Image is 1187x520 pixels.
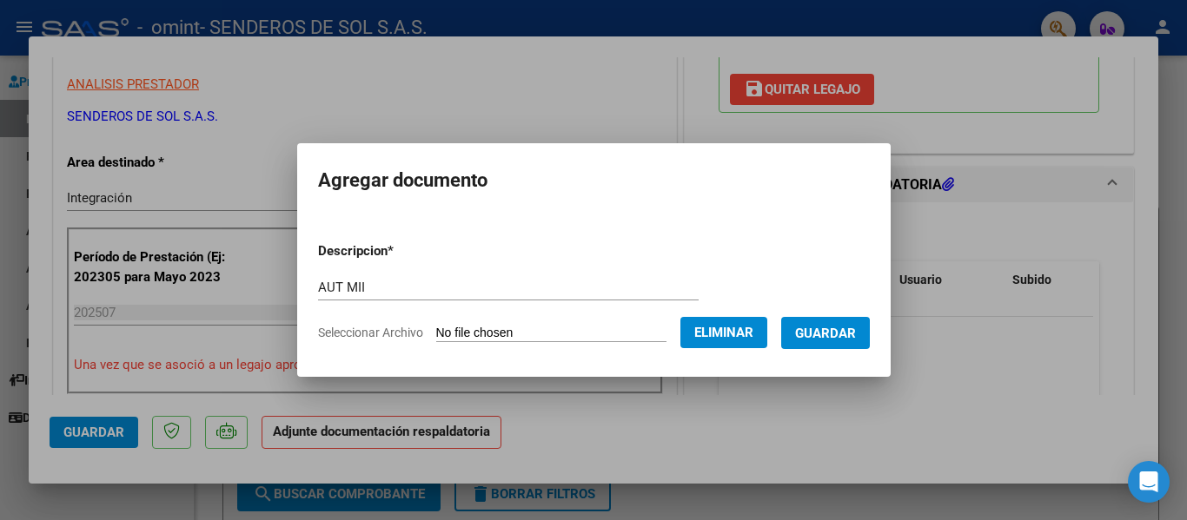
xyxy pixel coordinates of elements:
[318,241,484,261] p: Descripcion
[795,326,856,341] span: Guardar
[694,325,753,340] span: Eliminar
[1128,461,1170,503] div: Open Intercom Messenger
[680,317,767,348] button: Eliminar
[318,326,423,339] span: Seleccionar Archivo
[318,164,870,197] h2: Agregar documento
[781,317,870,349] button: Guardar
